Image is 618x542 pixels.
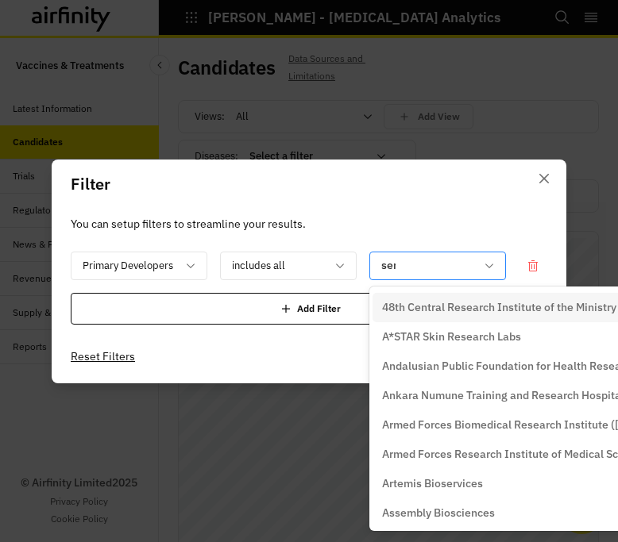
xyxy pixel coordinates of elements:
p: Artemis Bioservices [382,475,483,492]
p: Assembly Biosciences [382,505,495,521]
p: You can setup filters to streamline your results. [71,215,547,233]
button: Reset Filters [71,344,135,370]
div: Add Filter [71,293,547,325]
header: Filter [52,160,566,209]
button: Close [531,166,557,191]
p: A*STAR Skin Research Labs [382,329,521,345]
